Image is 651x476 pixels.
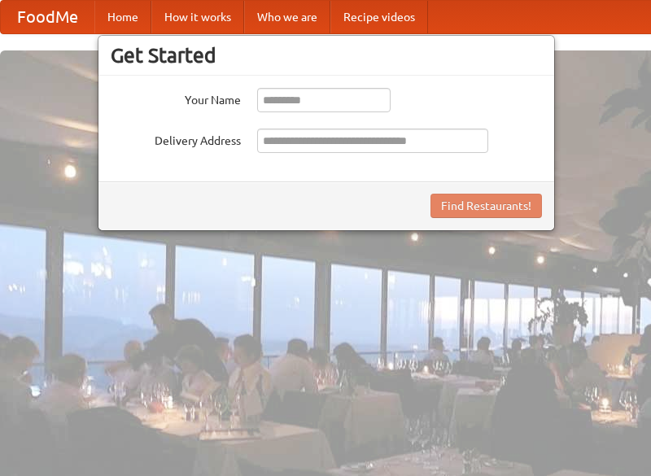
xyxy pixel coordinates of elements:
a: How it works [151,1,244,33]
a: Who we are [244,1,330,33]
label: Your Name [111,88,241,108]
button: Find Restaurants! [430,194,542,218]
a: Home [94,1,151,33]
a: FoodMe [1,1,94,33]
h3: Get Started [111,43,542,68]
label: Delivery Address [111,129,241,149]
a: Recipe videos [330,1,428,33]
